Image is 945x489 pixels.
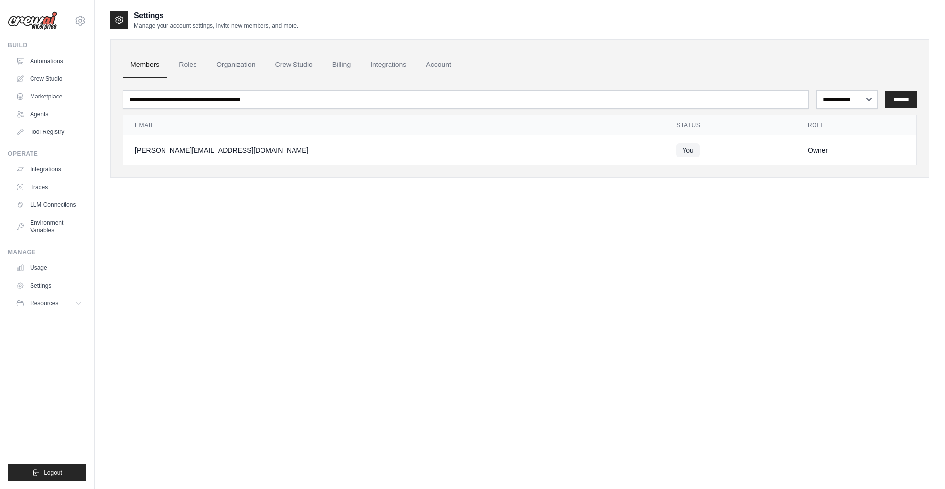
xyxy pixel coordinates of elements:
[12,197,86,213] a: LLM Connections
[8,41,86,49] div: Build
[676,143,700,157] span: You
[12,124,86,140] a: Tool Registry
[8,248,86,256] div: Manage
[796,115,916,135] th: Role
[8,150,86,158] div: Operate
[8,464,86,481] button: Logout
[134,22,298,30] p: Manage your account settings, invite new members, and more.
[418,52,459,78] a: Account
[12,106,86,122] a: Agents
[267,52,321,78] a: Crew Studio
[44,469,62,477] span: Logout
[664,115,796,135] th: Status
[208,52,263,78] a: Organization
[362,52,414,78] a: Integrations
[12,260,86,276] a: Usage
[12,53,86,69] a: Automations
[171,52,204,78] a: Roles
[325,52,358,78] a: Billing
[12,89,86,104] a: Marketplace
[12,215,86,238] a: Environment Variables
[12,295,86,311] button: Resources
[135,145,652,155] div: [PERSON_NAME][EMAIL_ADDRESS][DOMAIN_NAME]
[30,299,58,307] span: Resources
[808,145,905,155] div: Owner
[8,11,57,30] img: Logo
[123,52,167,78] a: Members
[12,162,86,177] a: Integrations
[12,179,86,195] a: Traces
[134,10,298,22] h2: Settings
[12,71,86,87] a: Crew Studio
[12,278,86,293] a: Settings
[123,115,664,135] th: Email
